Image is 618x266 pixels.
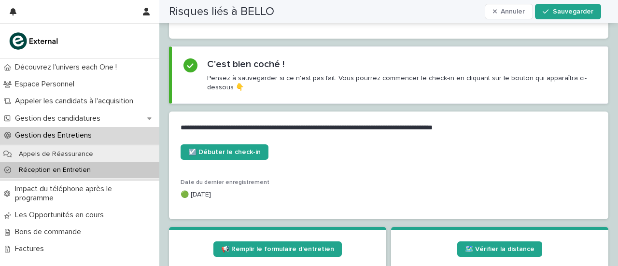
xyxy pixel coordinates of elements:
font: Réception en Entretien [19,167,91,173]
font: 🗺️ Vérifier la distance [465,246,534,252]
font: 🟢 [DATE] [181,191,211,198]
font: Pensez à sauvegarder si ce n'est pas fait. Vous pourrez commencer le check-in en cliquant sur le ... [207,75,587,90]
font: 📢 Remplir le formulaire d'entretien [221,246,334,252]
font: Impact du téléphone après le programme [15,185,112,202]
font: C'est bien coché ! [207,59,284,69]
font: Espace Personnel [15,80,74,88]
font: Gestion des candidatures [15,114,100,122]
font: Bons de commande [15,228,81,236]
font: Appeler les candidats à l'acquisition [15,97,133,105]
font: Découvrez l'univers each One ! [15,63,117,71]
font: Annuler [501,8,525,15]
font: Appels de Réassurance [19,151,93,157]
font: Risques liés à BELLO [169,6,274,17]
a: ☑️ Débuter le check-in [181,144,268,160]
button: Annuler [485,4,534,19]
font: Sauvegarder [553,8,593,15]
img: bc51vvfgR2QLHU84CWIQ [8,31,61,51]
font: Factures [15,245,44,252]
font: Date du dernier enregistrement [181,180,269,185]
button: Sauvegarder [535,4,601,19]
font: ☑️ Débuter le check-in [188,149,261,155]
font: Gestion des Entretiens [15,131,92,139]
font: Les Opportunités en cours [15,211,104,219]
a: 🗺️ Vérifier la distance [457,241,542,257]
a: 📢 Remplir le formulaire d'entretien [213,241,342,257]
